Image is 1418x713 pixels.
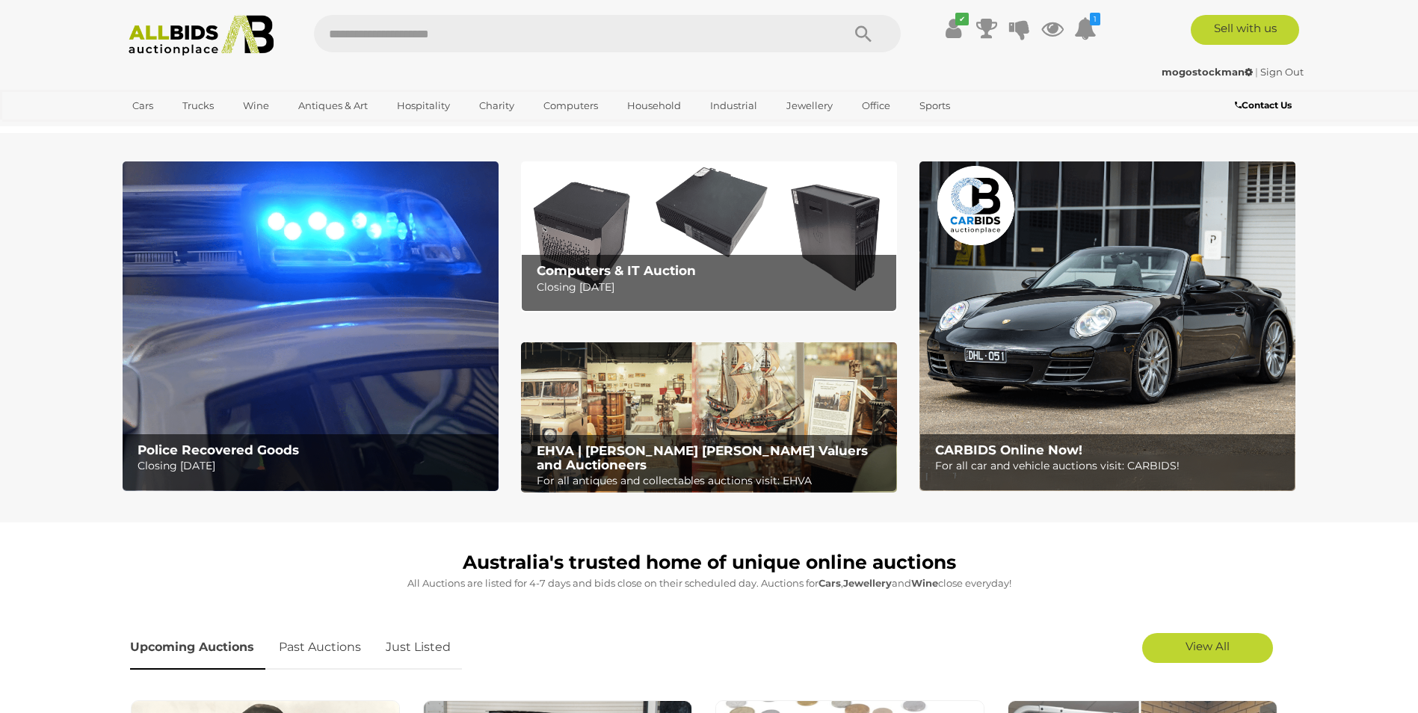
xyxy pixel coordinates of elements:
a: Household [617,93,691,118]
button: Search [826,15,901,52]
a: Upcoming Auctions [130,626,265,670]
a: Contact Us [1235,97,1295,114]
a: Sell with us [1191,15,1299,45]
a: [GEOGRAPHIC_DATA] [123,118,248,143]
a: Past Auctions [268,626,372,670]
a: Charity [469,93,524,118]
strong: Wine [911,577,938,589]
img: Allbids.com.au [120,15,283,56]
a: Jewellery [777,93,842,118]
b: CARBIDS Online Now! [935,442,1082,457]
span: View All [1186,639,1230,653]
i: 1 [1090,13,1100,25]
img: Computers & IT Auction [521,161,897,312]
a: Just Listed [374,626,462,670]
a: Industrial [700,93,767,118]
a: Sign Out [1260,66,1304,78]
h1: Australia's trusted home of unique online auctions [130,552,1289,573]
p: All Auctions are listed for 4-7 days and bids close on their scheduled day. Auctions for , and cl... [130,575,1289,592]
a: Sports [910,93,960,118]
img: EHVA | Evans Hastings Valuers and Auctioneers [521,342,897,493]
strong: Cars [819,577,841,589]
a: ✔ [943,15,965,42]
p: Closing [DATE] [537,278,889,297]
a: CARBIDS Online Now! CARBIDS Online Now! For all car and vehicle auctions visit: CARBIDS! [919,161,1295,491]
strong: Jewellery [843,577,892,589]
a: Antiques & Art [289,93,377,118]
p: For all antiques and collectables auctions visit: EHVA [537,472,889,490]
span: | [1255,66,1258,78]
a: EHVA | Evans Hastings Valuers and Auctioneers EHVA | [PERSON_NAME] [PERSON_NAME] Valuers and Auct... [521,342,897,493]
a: 1 [1074,15,1097,42]
a: Wine [233,93,279,118]
p: Closing [DATE] [138,457,490,475]
strong: mogostockman [1162,66,1253,78]
img: CARBIDS Online Now! [919,161,1295,491]
a: Trucks [173,93,224,118]
b: Computers & IT Auction [537,263,696,278]
b: Contact Us [1235,99,1292,111]
a: Police Recovered Goods Police Recovered Goods Closing [DATE] [123,161,499,491]
a: mogostockman [1162,66,1255,78]
a: Computers & IT Auction Computers & IT Auction Closing [DATE] [521,161,897,312]
b: EHVA | [PERSON_NAME] [PERSON_NAME] Valuers and Auctioneers [537,443,868,472]
p: For all car and vehicle auctions visit: CARBIDS! [935,457,1287,475]
a: View All [1142,633,1273,663]
i: ✔ [955,13,969,25]
a: Computers [534,93,608,118]
a: Hospitality [387,93,460,118]
img: Police Recovered Goods [123,161,499,491]
a: Cars [123,93,163,118]
b: Police Recovered Goods [138,442,299,457]
a: Office [852,93,900,118]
